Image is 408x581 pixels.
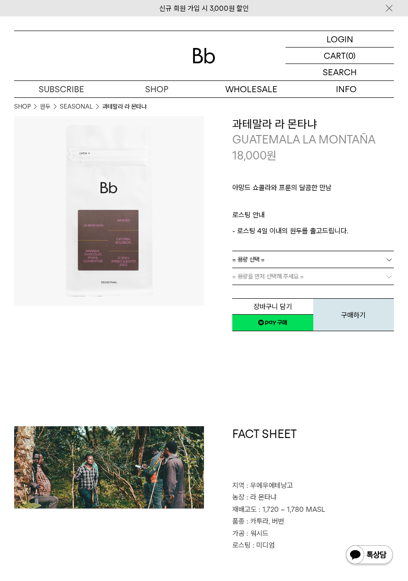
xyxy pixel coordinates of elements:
p: GUATEMALA LA MONTAÑA [232,132,394,148]
span: : 카투라, 버번 [246,517,284,525]
span: : 1,720 ~ 1,780 MASL [259,505,325,514]
img: 로고 [193,48,215,64]
p: 아망드 쇼콜라와 프룬의 달콤한 만남 [232,182,394,198]
a: CART (0) [286,48,394,64]
h3: 과테말라 라 몬타냐 [232,116,394,132]
span: 로스팅 [232,541,251,549]
li: 과테말라 라 몬타냐 [102,102,147,111]
img: 과테말라 라 몬타냐 [14,426,204,509]
button: 구매하기 [313,298,394,331]
a: LOGIN [286,31,394,48]
span: : 우에우에테낭고 [246,481,293,490]
a: 새창 [232,314,313,331]
p: 18,000 [232,148,277,164]
span: : 미디엄 [253,541,275,549]
p: CART [324,48,346,64]
img: 카카오톡 채널 1:1 채팅 버튼 [345,544,394,567]
p: INFO [299,81,394,97]
a: 신규 회원 가입 시 3,000원 할인 [159,4,249,13]
span: : 라 몬타냐 [246,493,277,501]
img: 과테말라 라 몬타냐 [14,116,204,306]
p: SEARCH [323,64,357,80]
a: SEASONAL [60,102,93,111]
span: 재배고도 [232,505,257,514]
h1: FACT SHEET [232,426,394,480]
span: 원 [267,149,277,162]
p: WHOLESALE [204,81,299,97]
button: 장바구니 담기 [232,298,313,315]
p: LOGIN [326,31,353,47]
p: - 로스팅 4일 이내의 원두를 출고드립니다. [232,225,394,237]
p: (0) [346,48,356,64]
span: = 용량 선택 = [232,251,265,268]
a: SUBSCRIBE [14,81,109,97]
span: = 용량을 먼저 선택해 주세요 = [232,268,304,285]
p: 로스팅 안내 [232,209,394,225]
a: SHOP [109,81,204,97]
a: 원두 [40,102,50,111]
span: : 워시드 [246,529,269,538]
a: SHOP [14,102,31,111]
span: 가공 [232,529,245,538]
span: 농장 [232,493,245,501]
span: 품종 [232,517,245,525]
p: ㅤ [232,198,394,209]
span: 지역 [232,481,245,490]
